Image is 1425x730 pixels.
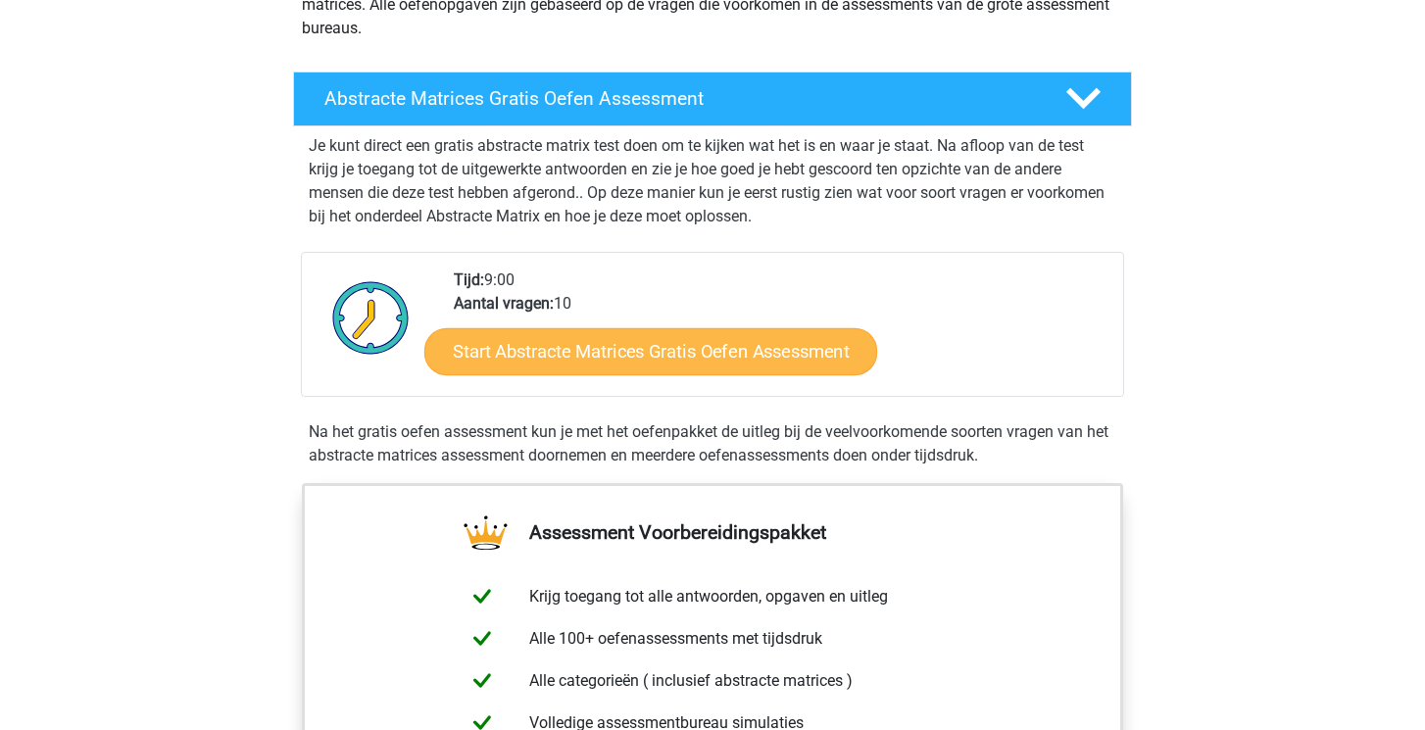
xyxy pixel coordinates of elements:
[321,268,420,366] img: Klok
[454,270,484,289] b: Tijd:
[324,87,1034,110] h4: Abstracte Matrices Gratis Oefen Assessment
[285,72,1140,126] a: Abstracte Matrices Gratis Oefen Assessment
[301,420,1124,467] div: Na het gratis oefen assessment kun je met het oefenpakket de uitleg bij de veelvoorkomende soorte...
[424,327,877,374] a: Start Abstracte Matrices Gratis Oefen Assessment
[439,268,1122,396] div: 9:00 10
[309,134,1116,228] p: Je kunt direct een gratis abstracte matrix test doen om te kijken wat het is en waar je staat. Na...
[454,294,554,313] b: Aantal vragen:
